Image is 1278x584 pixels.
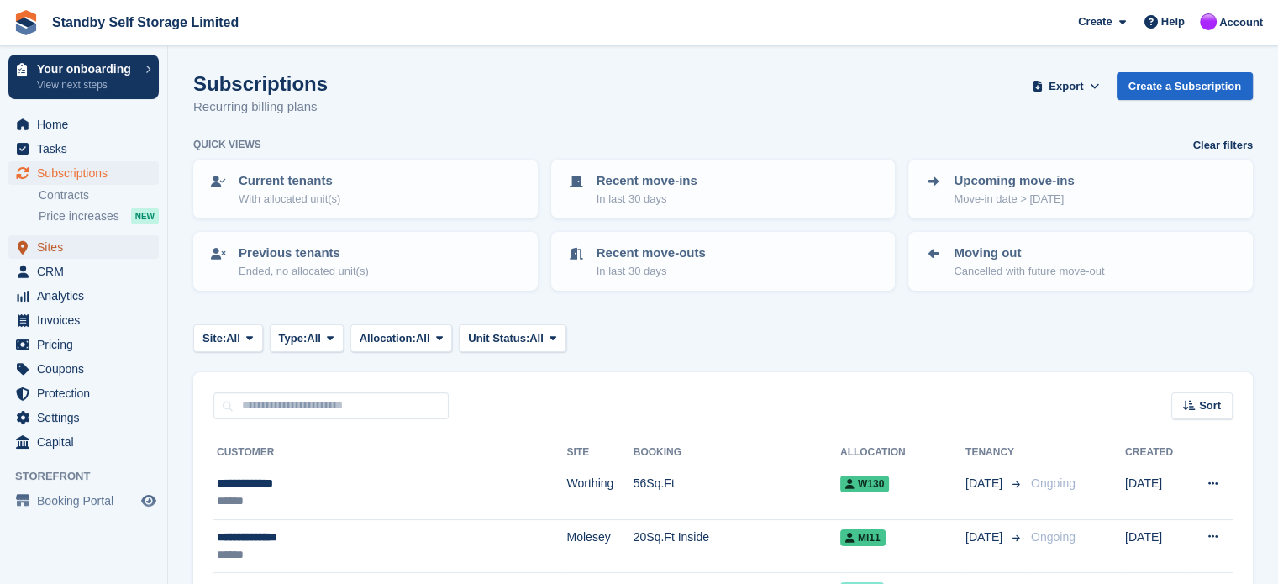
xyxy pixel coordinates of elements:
p: Upcoming move-ins [954,171,1074,191]
span: Price increases [39,208,119,224]
span: Ongoing [1031,530,1076,544]
span: Account [1219,14,1263,31]
h6: Quick views [193,137,261,152]
a: menu [8,260,159,283]
span: Home [37,113,138,136]
a: menu [8,284,159,308]
span: All [226,330,240,347]
span: Ongoing [1031,476,1076,490]
p: In last 30 days [597,191,697,208]
span: Tasks [37,137,138,160]
th: Customer [213,439,566,466]
th: Booking [634,439,840,466]
button: Allocation: All [350,324,453,352]
p: View next steps [37,77,137,92]
button: Unit Status: All [459,324,565,352]
a: menu [8,357,159,381]
a: Contracts [39,187,159,203]
p: Move-in date > [DATE] [954,191,1074,208]
a: menu [8,308,159,332]
p: Ended, no allocated unit(s) [239,263,369,280]
a: Previous tenants Ended, no allocated unit(s) [195,234,536,289]
span: Allocation: [360,330,416,347]
span: Sort [1199,397,1221,414]
p: In last 30 days [597,263,706,280]
span: [DATE] [965,529,1006,546]
a: menu [8,489,159,513]
td: [DATE] [1125,519,1187,573]
span: Invoices [37,308,138,332]
a: Recent move-outs In last 30 days [553,234,894,289]
span: Type: [279,330,308,347]
span: All [529,330,544,347]
span: MI11 [840,529,886,546]
a: menu [8,406,159,429]
span: Site: [202,330,226,347]
span: [DATE] [965,475,1006,492]
p: Your onboarding [37,63,137,75]
span: CRM [37,260,138,283]
a: menu [8,137,159,160]
span: Settings [37,406,138,429]
button: Type: All [270,324,344,352]
th: Created [1125,439,1187,466]
span: Protection [37,381,138,405]
a: Clear filters [1192,137,1253,154]
a: Current tenants With allocated unit(s) [195,161,536,217]
span: Capital [37,430,138,454]
p: With allocated unit(s) [239,191,340,208]
a: Upcoming move-ins Move-in date > [DATE] [910,161,1251,217]
img: Sue Ford [1200,13,1217,30]
th: Allocation [840,439,965,466]
div: NEW [131,208,159,224]
a: Standby Self Storage Limited [45,8,245,36]
button: Site: All [193,324,263,352]
a: Price increases NEW [39,207,159,225]
a: Create a Subscription [1117,72,1253,100]
p: Recent move-ins [597,171,697,191]
span: Export [1049,78,1083,95]
span: Unit Status: [468,330,529,347]
span: Pricing [37,333,138,356]
span: Subscriptions [37,161,138,185]
a: menu [8,161,159,185]
a: menu [8,381,159,405]
span: Booking Portal [37,489,138,513]
span: All [307,330,321,347]
img: stora-icon-8386f47178a22dfd0bd8f6a31ec36ba5ce8667c1dd55bd0f319d3a0aa187defe.svg [13,10,39,35]
a: Recent move-ins In last 30 days [553,161,894,217]
span: Create [1078,13,1112,30]
th: Tenancy [965,439,1024,466]
a: menu [8,113,159,136]
span: All [416,330,430,347]
p: Recent move-outs [597,244,706,263]
h1: Subscriptions [193,72,328,95]
td: Worthing [566,466,633,520]
p: Cancelled with future move-out [954,263,1104,280]
td: [DATE] [1125,466,1187,520]
a: Moving out Cancelled with future move-out [910,234,1251,289]
p: Previous tenants [239,244,369,263]
p: Moving out [954,244,1104,263]
td: 20Sq.Ft Inside [634,519,840,573]
th: Site [566,439,633,466]
span: Sites [37,235,138,259]
a: menu [8,430,159,454]
td: Molesey [566,519,633,573]
td: 56Sq.Ft [634,466,840,520]
p: Current tenants [239,171,340,191]
a: Preview store [139,491,159,511]
span: Storefront [15,468,167,485]
a: Your onboarding View next steps [8,55,159,99]
span: Coupons [37,357,138,381]
span: Analytics [37,284,138,308]
a: menu [8,235,159,259]
span: W130 [840,476,889,492]
span: Help [1161,13,1185,30]
p: Recurring billing plans [193,97,328,117]
button: Export [1029,72,1103,100]
a: menu [8,333,159,356]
